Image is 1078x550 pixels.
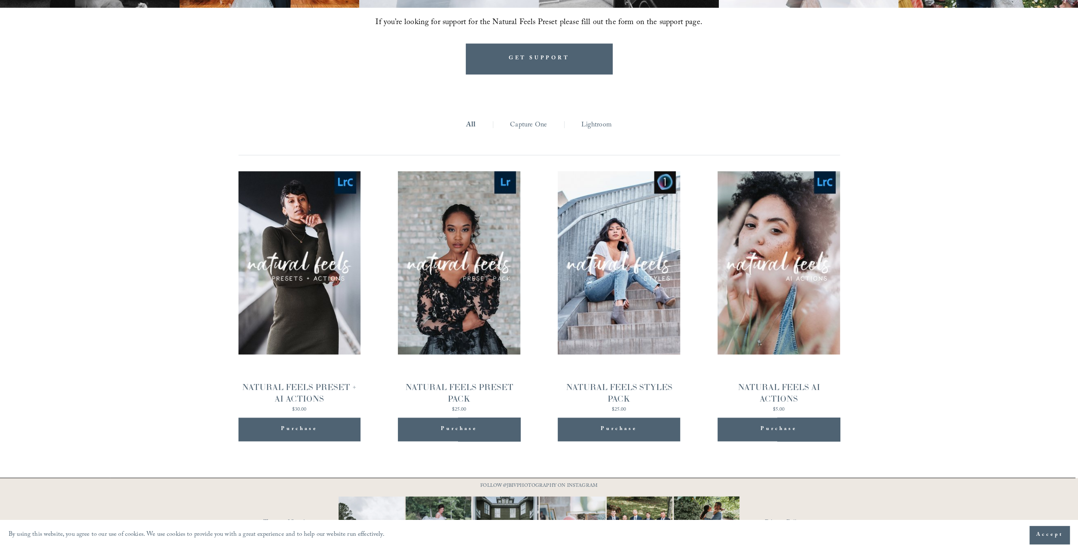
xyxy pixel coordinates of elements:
a: NATURAL FEELS PRESET PACK [398,171,520,414]
a: NATURAL FEELS AI ACTIONS [718,171,840,414]
span: | [492,119,494,132]
a: All [466,119,475,132]
span: Purchase [441,424,477,435]
a: Privacy Policy [764,516,840,530]
button: Purchase [718,418,840,441]
a: Terms of Service [263,516,363,530]
div: $30.00 [238,407,360,412]
div: $25.00 [398,407,520,412]
span: Purchase [760,424,797,435]
button: Purchase [398,418,520,441]
button: Accept [1029,526,1069,544]
div: NATURAL FEELS AI ACTIONS [718,381,840,405]
div: NATURAL FEELS PRESET + AI ACTIONS [238,381,360,405]
div: NATURAL FEELS STYLES PACK [558,381,680,405]
div: NATURAL FEELS PRESET PACK [398,381,520,405]
a: GET SUPPORT [466,43,613,74]
a: Lightroom [581,119,611,132]
span: Purchase [281,424,317,435]
span: Purchase [601,424,637,435]
p: By using this website, you agree to our use of cookies. We use cookies to provide you with a grea... [9,529,385,541]
span: | [563,119,565,132]
button: Purchase [238,418,360,441]
div: $5.00 [718,407,840,412]
button: Purchase [558,418,680,441]
span: If you’re looking for support for the Natural Feels Preset please fill out the form on the suppor... [376,16,702,30]
span: Accept [1036,531,1063,539]
p: FOLLOW @JBIVPHOTOGRAPHY ON INSTAGRAM [464,482,614,491]
a: NATURAL FEELS STYLES PACK [558,171,680,414]
a: Capture One [510,119,547,132]
a: NATURAL FEELS PRESET + AI ACTIONS [238,171,360,414]
div: $25.00 [558,407,680,412]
